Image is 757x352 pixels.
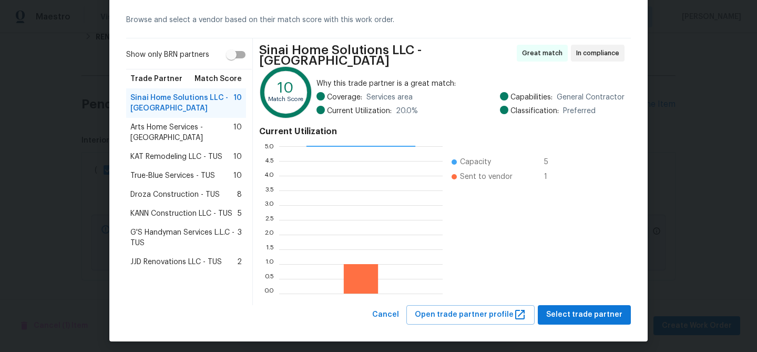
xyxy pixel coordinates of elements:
[233,122,242,143] span: 10
[557,92,625,103] span: General Contractor
[126,2,631,38] div: Browse and select a vendor based on their match score with this work order.
[265,217,274,223] text: 2.5
[195,74,242,84] span: Match Score
[233,93,242,114] span: 10
[259,126,625,137] h4: Current Utilization
[563,106,596,116] span: Preferred
[264,202,274,208] text: 3.0
[130,122,233,143] span: Arts Home Services - [GEOGRAPHIC_DATA]
[130,227,238,248] span: G'S Handyman Services L.L.C - TUS
[233,170,242,181] span: 10
[522,48,567,58] span: Great match
[259,45,514,66] span: Sinai Home Solutions LLC - [GEOGRAPHIC_DATA]
[544,172,561,182] span: 1
[266,246,274,253] text: 1.5
[544,157,561,167] span: 5
[327,106,392,116] span: Current Utilization:
[327,92,362,103] span: Coverage:
[264,143,274,149] text: 5.0
[278,81,294,95] text: 10
[264,158,274,164] text: 4.5
[510,92,553,103] span: Capabilities:
[538,305,631,325] button: Select trade partner
[130,208,232,219] span: KANN Construction LLC - TUS
[366,92,413,103] span: Services area
[546,308,622,321] span: Select trade partner
[415,308,526,321] span: Open trade partner profile
[268,96,303,102] text: Match Score
[130,152,222,162] span: KAT Remodeling LLC - TUS
[130,93,233,114] span: Sinai Home Solutions LLC - [GEOGRAPHIC_DATA]
[265,261,274,267] text: 1.0
[237,189,242,200] span: 8
[126,49,209,61] span: Show only BRN partners
[264,276,274,282] text: 0.5
[238,227,242,248] span: 3
[372,308,399,321] span: Cancel
[130,74,182,84] span: Trade Partner
[238,208,242,219] span: 5
[264,232,274,238] text: 2.0
[576,48,623,58] span: In compliance
[233,152,242,162] span: 10
[264,173,274,179] text: 4.0
[510,106,559,116] span: Classification:
[130,170,215,181] span: True-Blue Services - TUS
[396,106,418,116] span: 20.0 %
[406,305,535,325] button: Open trade partner profile
[460,172,513,182] span: Sent to vendor
[460,157,491,167] span: Capacity
[316,78,625,89] span: Why this trade partner is a great match:
[264,290,274,297] text: 0.0
[265,187,274,194] text: 3.5
[130,257,222,267] span: JJD Renovations LLC - TUS
[237,257,242,267] span: 2
[368,305,403,325] button: Cancel
[130,189,220,200] span: Droza Construction - TUS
